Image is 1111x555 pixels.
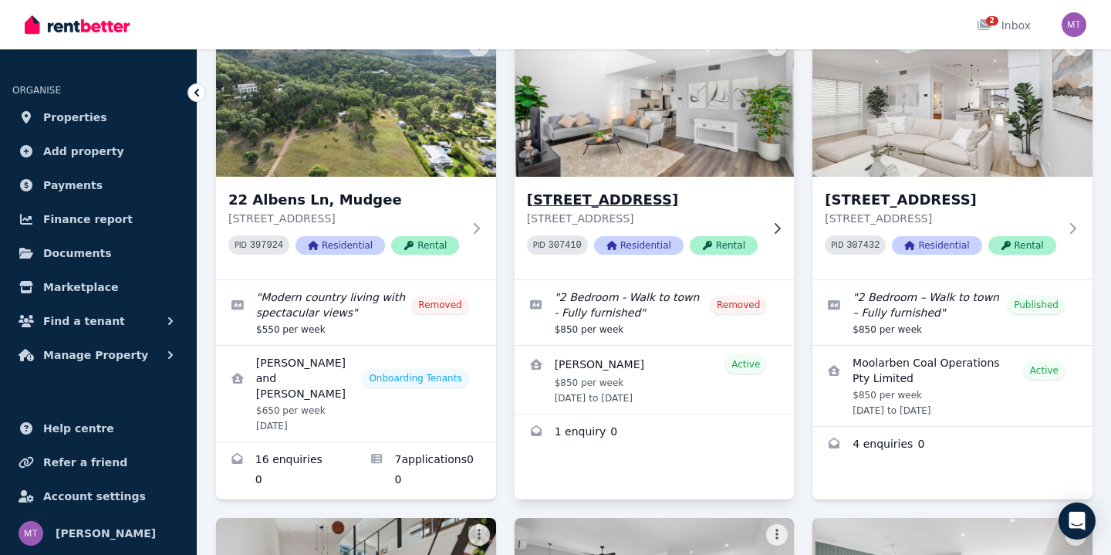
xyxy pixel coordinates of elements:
[766,524,788,546] button: More options
[527,211,761,226] p: [STREET_ADDRESS]
[831,241,843,249] small: PID
[19,521,43,546] img: Matt Teague
[43,487,146,506] span: Account settings
[977,18,1031,33] div: Inbox
[12,340,184,371] button: Manage Property
[533,241,545,249] small: PID
[216,280,496,345] a: Edit listing: Modern country living with spectacular views
[549,240,582,251] code: 307410
[12,136,184,167] a: Add property
[988,236,1056,255] span: Rental
[812,29,1092,177] img: 122A Market Street, Mudgee
[12,102,184,133] a: Properties
[12,481,184,512] a: Account settings
[12,306,184,337] button: Find a tenant
[43,453,127,472] span: Refer a friend
[216,29,496,279] a: 22 Albens Ln, Mudgee22 Albens Ln, Mudgee[STREET_ADDRESS]PID 397924ResidentialRental
[43,210,133,228] span: Finance report
[515,346,795,414] a: View details for Toby Simkin
[12,272,184,303] a: Marketplace
[812,346,1092,426] a: View details for Moolarben Coal Operations Pty Limited
[216,29,496,177] img: 22 Albens Ln, Mudgee
[56,524,156,543] span: [PERSON_NAME]
[43,346,148,364] span: Manage Property
[515,415,795,452] a: Enquiries for 122 Market Street, Mudgee
[43,278,118,296] span: Marketplace
[391,236,459,255] span: Rental
[250,240,283,251] code: 397924
[25,13,130,36] img: RentBetter
[43,419,114,438] span: Help centre
[216,442,356,499] a: Enquiries for 22 Albens Ln, Mudgee
[1059,503,1096,540] div: Open Intercom Messenger
[43,142,124,161] span: Add property
[12,204,184,235] a: Finance report
[527,189,761,211] h3: [STREET_ADDRESS]
[892,236,981,255] span: Residential
[43,108,107,127] span: Properties
[1062,12,1086,37] img: Matt Teague
[12,238,184,269] a: Documents
[986,16,998,25] span: 2
[43,312,125,330] span: Find a tenant
[812,29,1092,279] a: 122A Market Street, Mudgee[STREET_ADDRESS][STREET_ADDRESS]PID 307432ResidentialRental
[12,170,184,201] a: Payments
[295,236,385,255] span: Residential
[812,280,1092,345] a: Edit listing: 2 Bedroom – Walk to town – Fully furnished
[468,524,490,546] button: More options
[356,442,495,499] a: Applications for 22 Albens Ln, Mudgee
[825,189,1059,211] h3: [STREET_ADDRESS]
[12,413,184,444] a: Help centre
[12,85,61,96] span: ORGANISE
[43,176,103,195] span: Payments
[846,240,880,251] code: 307432
[515,280,795,345] a: Edit listing: 2 Bedroom - Walk to town - Fully furnished
[508,25,802,181] img: 122 Market Street, Mudgee
[825,211,1059,226] p: [STREET_ADDRESS]
[235,241,247,249] small: PID
[43,244,112,262] span: Documents
[594,236,684,255] span: Residential
[216,346,496,442] a: View details for Sasha and Floyd Carbone
[515,29,795,279] a: 122 Market Street, Mudgee[STREET_ADDRESS][STREET_ADDRESS]PID 307410ResidentialRental
[690,236,758,255] span: Rental
[812,427,1092,464] a: Enquiries for 122A Market Street, Mudgee
[228,189,462,211] h3: 22 Albens Ln, Mudgee
[12,447,184,478] a: Refer a friend
[228,211,462,226] p: [STREET_ADDRESS]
